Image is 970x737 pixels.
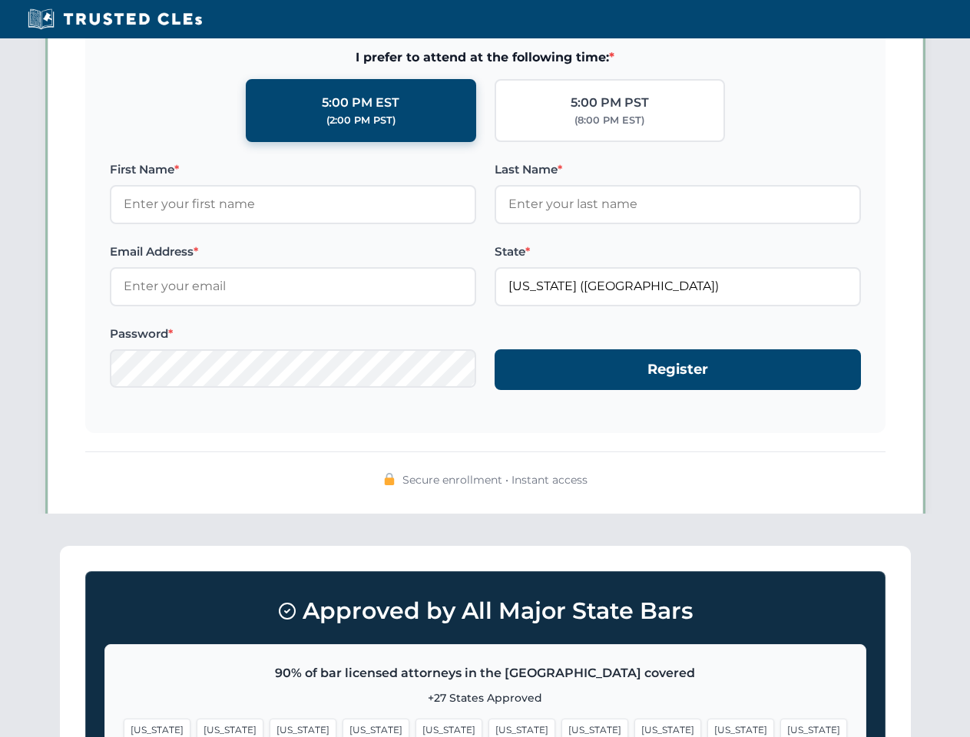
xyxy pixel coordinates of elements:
[110,267,476,306] input: Enter your email
[495,243,861,261] label: State
[495,185,861,223] input: Enter your last name
[495,267,861,306] input: Florida (FL)
[124,663,847,683] p: 90% of bar licensed attorneys in the [GEOGRAPHIC_DATA] covered
[110,185,476,223] input: Enter your first name
[495,349,861,390] button: Register
[402,471,588,488] span: Secure enrollment • Instant access
[110,243,476,261] label: Email Address
[104,590,866,632] h3: Approved by All Major State Bars
[110,48,861,68] span: I prefer to attend at the following time:
[571,93,649,113] div: 5:00 PM PST
[124,689,847,706] p: +27 States Approved
[383,473,396,485] img: 🔒
[110,325,476,343] label: Password
[23,8,207,31] img: Trusted CLEs
[322,93,399,113] div: 5:00 PM EST
[110,160,476,179] label: First Name
[574,113,644,128] div: (8:00 PM EST)
[326,113,396,128] div: (2:00 PM PST)
[495,160,861,179] label: Last Name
